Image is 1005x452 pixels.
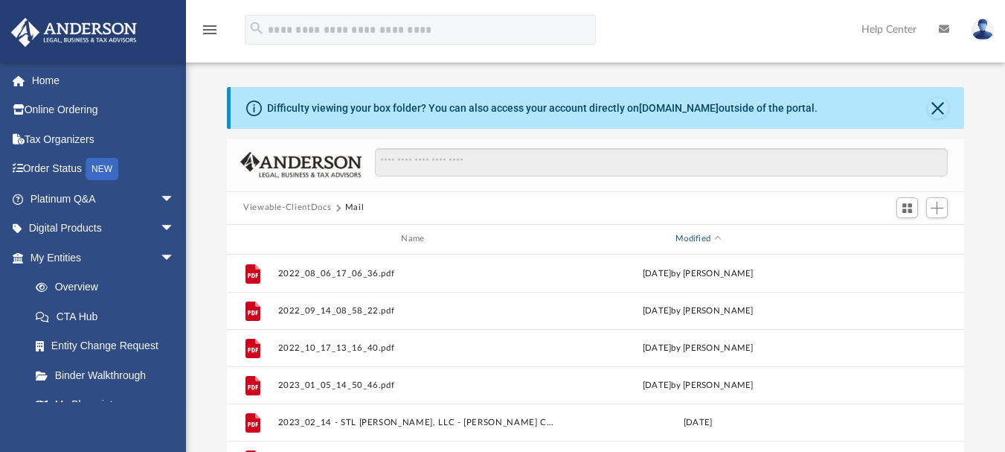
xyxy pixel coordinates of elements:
div: [DATE] by [PERSON_NAME] [560,267,836,280]
a: Tax Organizers [10,124,197,154]
i: menu [201,21,219,39]
a: Home [10,66,197,95]
a: menu [201,28,219,39]
a: Digital Productsarrow_drop_down [10,214,197,243]
div: [DATE] by [PERSON_NAME] [560,304,836,317]
button: 2022_10_17_13_16_40.pdf [278,343,554,352]
button: 2022_09_14_08_58_22.pdf [278,305,554,315]
a: Binder Walkthrough [21,360,197,390]
button: 2023_01_05_14_50_46.pdf [278,380,554,389]
a: Platinum Q&Aarrow_drop_down [10,184,197,214]
a: Online Ordering [10,95,197,125]
div: [DATE] by [PERSON_NAME] [560,378,836,392]
a: My Blueprint [21,390,190,420]
span: arrow_drop_down [160,184,190,214]
a: Overview [21,273,197,302]
img: Anderson Advisors Platinum Portal [7,18,141,47]
a: Entity Change Request [21,331,197,361]
div: Name [277,232,553,246]
button: 2023_02_14 - STL [PERSON_NAME], LLC - [PERSON_NAME] CODE ENFORCEMENT.pdf [278,417,554,427]
div: [DATE] by [PERSON_NAME] [560,341,836,354]
div: id [234,232,271,246]
button: Switch to Grid View [896,197,919,218]
div: NEW [86,158,118,180]
div: Modified [559,232,835,246]
span: arrow_drop_down [160,214,190,244]
a: My Entitiesarrow_drop_down [10,243,197,273]
div: id [842,232,946,246]
div: [DATE] [560,416,836,429]
a: Order StatusNEW [10,154,197,185]
i: search [248,20,265,36]
a: [DOMAIN_NAME] [639,102,719,114]
input: Search files and folders [375,148,948,176]
img: User Pic [972,19,994,40]
button: Mail [345,201,365,214]
button: Viewable-ClientDocs [243,201,331,214]
a: CTA Hub [21,302,197,331]
span: arrow_drop_down [160,243,190,273]
div: Difficulty viewing your box folder? You can also access your account directly on outside of the p... [267,101,818,116]
button: Close [928,98,948,118]
button: Add [926,197,948,218]
button: 2022_08_06_17_06_36.pdf [278,268,554,278]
